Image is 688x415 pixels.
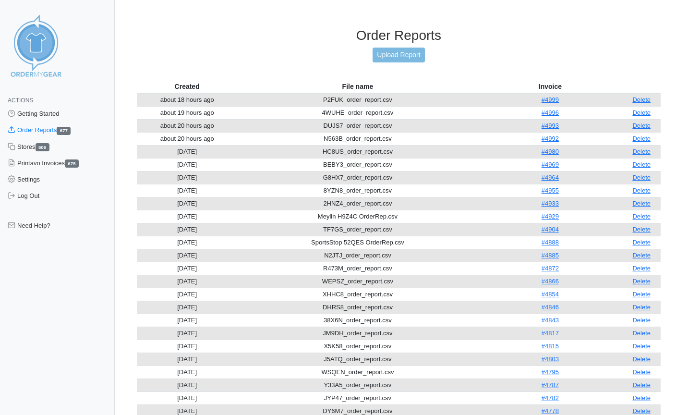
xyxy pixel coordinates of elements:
td: 8YZN8_order_report.csv [237,184,478,197]
a: Delete [632,317,651,324]
td: [DATE] [137,327,238,340]
td: [DATE] [137,353,238,366]
td: [DATE] [137,236,238,249]
td: [DATE] [137,366,238,378]
a: #4795 [542,368,559,376]
td: JYP47_order_report.csv [237,391,478,404]
a: #4866 [542,278,559,285]
a: #4992 [542,135,559,142]
td: 4WUHE_order_report.csv [237,106,478,119]
a: #4843 [542,317,559,324]
td: [DATE] [137,197,238,210]
span: Actions [8,97,33,104]
td: [DATE] [137,184,238,197]
a: Delete [632,291,651,298]
td: [DATE] [137,340,238,353]
a: Delete [632,239,651,246]
span: 675 [65,159,79,168]
span: 677 [57,127,71,135]
a: #4815 [542,342,559,350]
td: [DATE] [137,378,238,391]
a: #4885 [542,252,559,259]
td: [DATE] [137,249,238,262]
a: Delete [632,109,651,116]
a: Delete [632,330,651,337]
a: #4955 [542,187,559,194]
td: BEBY3_order_report.csv [237,158,478,171]
td: XHHC8_order_report.csv [237,288,478,301]
td: DHRS8_order_report.csv [237,301,478,314]
span: 506 [36,143,49,151]
a: #4999 [542,96,559,103]
a: #4980 [542,148,559,155]
td: HC8US_order_report.csv [237,145,478,158]
td: P2FUK_order_report.csv [237,93,478,107]
a: Delete [632,355,651,363]
td: [DATE] [137,314,238,327]
td: [DATE] [137,210,238,223]
a: #4872 [542,265,559,272]
td: Meylin H9Z4C OrderRep.csv [237,210,478,223]
a: Delete [632,148,651,155]
a: Delete [632,304,651,311]
a: Delete [632,213,651,220]
td: about 19 hours ago [137,106,238,119]
a: #4782 [542,394,559,402]
td: N2JTJ_order_report.csv [237,249,478,262]
td: [DATE] [137,171,238,184]
td: [DATE] [137,145,238,158]
td: TF7GS_order_report.csv [237,223,478,236]
td: [DATE] [137,223,238,236]
a: Delete [632,122,651,129]
a: Delete [632,96,651,103]
a: Delete [632,265,651,272]
a: #4993 [542,122,559,129]
td: SportsStop 52QES OrderRep.csv [237,236,478,249]
a: Delete [632,342,651,350]
a: #4933 [542,200,559,207]
a: Upload Report [373,48,424,62]
td: [DATE] [137,288,238,301]
td: J5ATQ_order_report.csv [237,353,478,366]
a: Delete [632,200,651,207]
th: Created [137,80,238,93]
th: Invoice [478,80,622,93]
td: 2HNZ4_order_report.csv [237,197,478,210]
td: [DATE] [137,158,238,171]
a: Delete [632,278,651,285]
td: WSQEN_order_report.csv [237,366,478,378]
td: DUJS7_order_report.csv [237,119,478,132]
a: #4854 [542,291,559,298]
td: Y33A5_order_report.csv [237,378,478,391]
td: about 18 hours ago [137,93,238,107]
a: #4904 [542,226,559,233]
h3: Order Reports [137,27,661,44]
a: Delete [632,187,651,194]
td: X5K58_order_report.csv [237,340,478,353]
a: Delete [632,368,651,376]
a: Delete [632,407,651,415]
a: Delete [632,252,651,259]
a: #4787 [542,381,559,389]
td: [DATE] [137,275,238,288]
a: #4964 [542,174,559,181]
a: Delete [632,381,651,389]
a: #4817 [542,330,559,337]
td: [DATE] [137,262,238,275]
th: File name [237,80,478,93]
td: about 20 hours ago [137,132,238,145]
a: #4778 [542,407,559,415]
td: N563B_order_report.csv [237,132,478,145]
a: Delete [632,174,651,181]
td: G8HX7_order_report.csv [237,171,478,184]
td: [DATE] [137,391,238,404]
td: WEPSZ_order_report.csv [237,275,478,288]
td: R473M_order_report.csv [237,262,478,275]
a: #4846 [542,304,559,311]
a: #4969 [542,161,559,168]
a: Delete [632,226,651,233]
td: about 20 hours ago [137,119,238,132]
a: Delete [632,161,651,168]
a: Delete [632,135,651,142]
td: [DATE] [137,301,238,314]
